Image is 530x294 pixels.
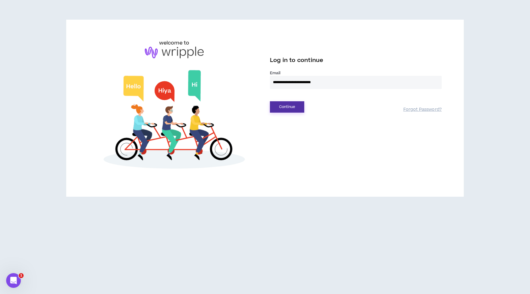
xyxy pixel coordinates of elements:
[270,101,304,113] button: Continue
[88,64,260,177] img: Welcome to Wripple
[6,273,21,288] iframe: Intercom live chat
[270,56,323,64] span: Log in to continue
[19,273,24,278] span: 1
[403,107,442,113] a: Forgot Password?
[270,70,442,76] label: Email
[159,39,190,47] h6: welcome to
[145,47,204,58] img: logo-brand.png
